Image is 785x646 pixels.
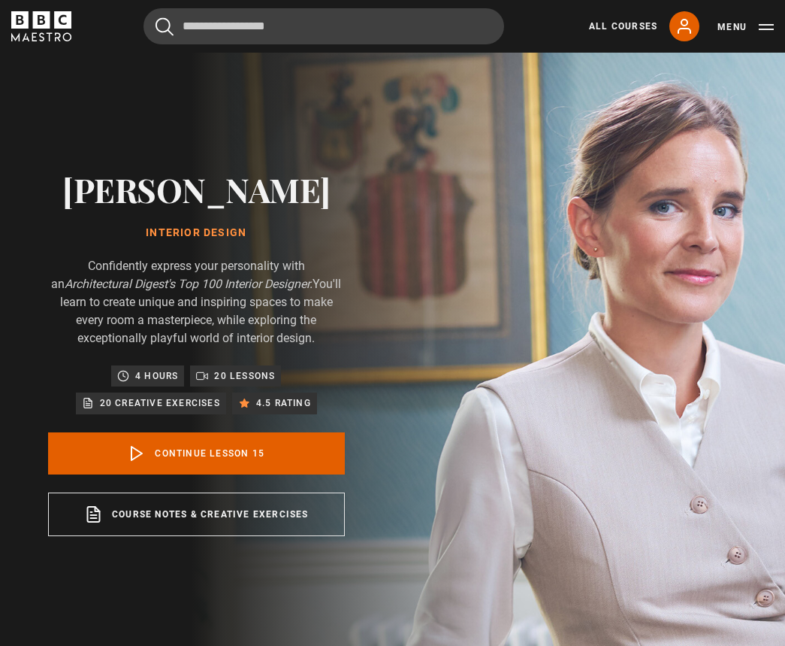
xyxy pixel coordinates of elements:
a: All Courses [589,20,657,33]
h1: Interior Design [48,227,345,239]
p: 20 creative exercises [100,396,220,411]
h2: [PERSON_NAME] [48,170,345,208]
p: Confidently express your personality with an You'll learn to create unique and inspiring spaces t... [48,257,345,347]
p: 4.5 rating [256,396,311,411]
input: Search [143,8,504,44]
p: 4 hours [135,368,178,384]
button: Submit the search query [155,17,174,36]
a: Continue lesson 15 [48,432,345,475]
button: Toggle navigation [717,20,774,35]
svg: BBC Maestro [11,11,71,41]
i: Architectural Digest's Top 100 Interior Designer. [65,277,312,291]
a: Course notes & creative exercises [48,493,345,536]
p: 20 lessons [214,368,275,384]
